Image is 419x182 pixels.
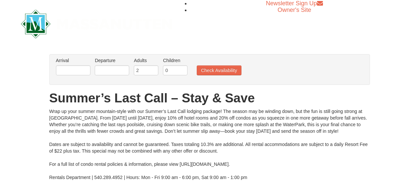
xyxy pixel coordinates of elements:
[95,57,129,64] label: Departure
[49,108,370,181] div: Wrap up your summer mountain-style with our Summer’s Last Call lodging package! The season may be...
[21,15,173,31] a: Massanutten Resort
[56,57,90,64] label: Arrival
[21,10,173,38] img: Massanutten Resort Logo
[278,7,311,13] a: Owner's Site
[49,91,370,105] h1: Summer’s Last Call – Stay & Save
[197,65,241,75] button: Check Availability
[134,57,158,64] label: Adults
[163,57,187,64] label: Children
